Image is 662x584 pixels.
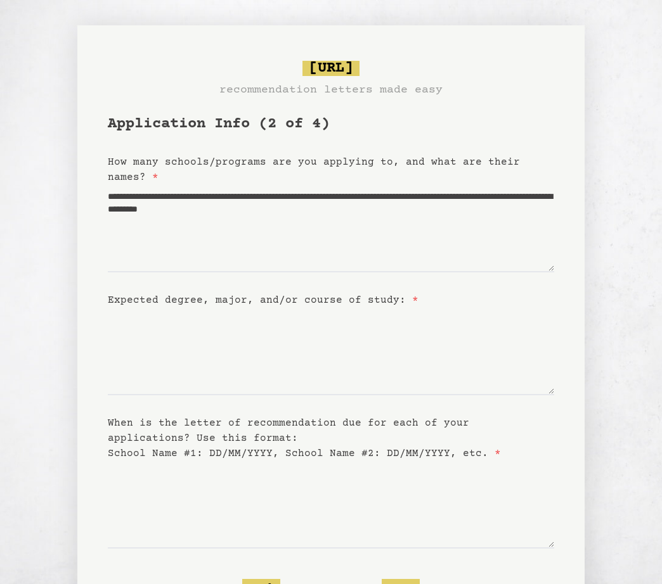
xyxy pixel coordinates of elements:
label: How many schools/programs are you applying to, and what are their names? [108,156,520,183]
span: [URL] [302,61,360,76]
label: Expected degree, major, and/or course of study: [108,295,419,306]
h1: Application Info (2 of 4) [108,114,554,134]
h3: recommendation letters made easy [219,81,443,99]
label: When is the letter of recommendation due for each of your applications? Use this format: School N... [108,417,501,459]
